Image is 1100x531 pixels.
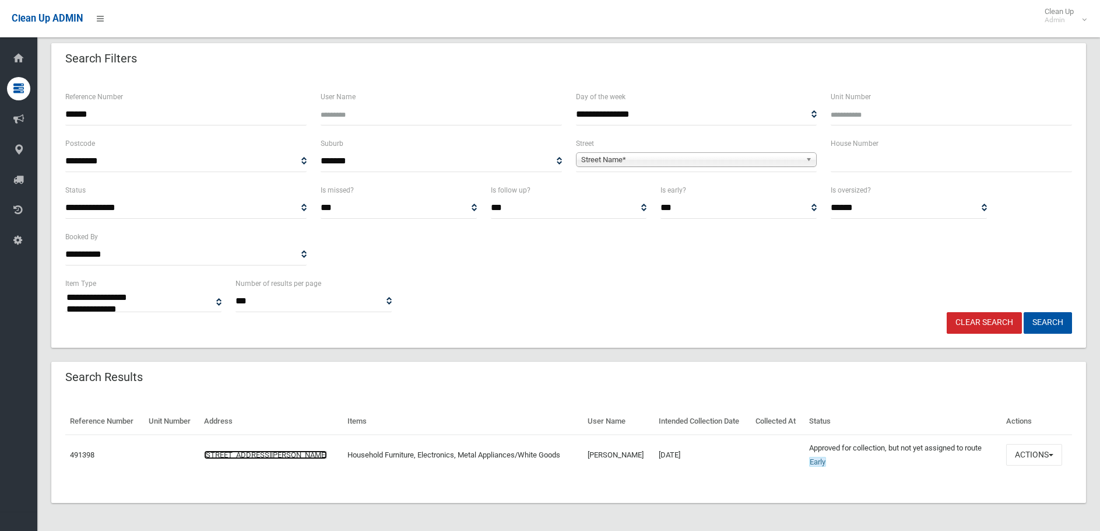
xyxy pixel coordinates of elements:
[236,277,321,290] label: Number of results per page
[654,408,751,435] th: Intended Collection Date
[947,312,1022,334] a: Clear Search
[831,184,871,197] label: Is oversized?
[343,408,583,435] th: Items
[321,137,343,150] label: Suburb
[70,450,94,459] a: 491398
[831,137,878,150] label: House Number
[65,90,123,103] label: Reference Number
[804,435,1001,475] td: Approved for collection, but not yet assigned to route
[65,408,144,435] th: Reference Number
[576,90,625,103] label: Day of the week
[583,408,653,435] th: User Name
[751,408,804,435] th: Collected At
[12,13,83,24] span: Clean Up ADMIN
[65,277,96,290] label: Item Type
[51,47,151,70] header: Search Filters
[1045,16,1074,25] small: Admin
[51,366,157,389] header: Search Results
[199,408,343,435] th: Address
[144,408,199,435] th: Unit Number
[65,230,98,243] label: Booked By
[1039,7,1085,25] span: Clean Up
[65,184,86,197] label: Status
[491,184,530,197] label: Is follow up?
[804,408,1001,435] th: Status
[65,137,95,150] label: Postcode
[321,184,354,197] label: Is missed?
[583,435,653,475] td: [PERSON_NAME]
[1006,444,1062,466] button: Actions
[809,457,826,467] span: Early
[654,435,751,475] td: [DATE]
[1024,312,1072,334] button: Search
[660,184,686,197] label: Is early?
[343,435,583,475] td: Household Furniture, Electronics, Metal Appliances/White Goods
[831,90,871,103] label: Unit Number
[204,450,327,459] a: [STREET_ADDRESS][PERSON_NAME]
[576,137,594,150] label: Street
[1001,408,1072,435] th: Actions
[581,153,802,167] span: Street Name*
[321,90,356,103] label: User Name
